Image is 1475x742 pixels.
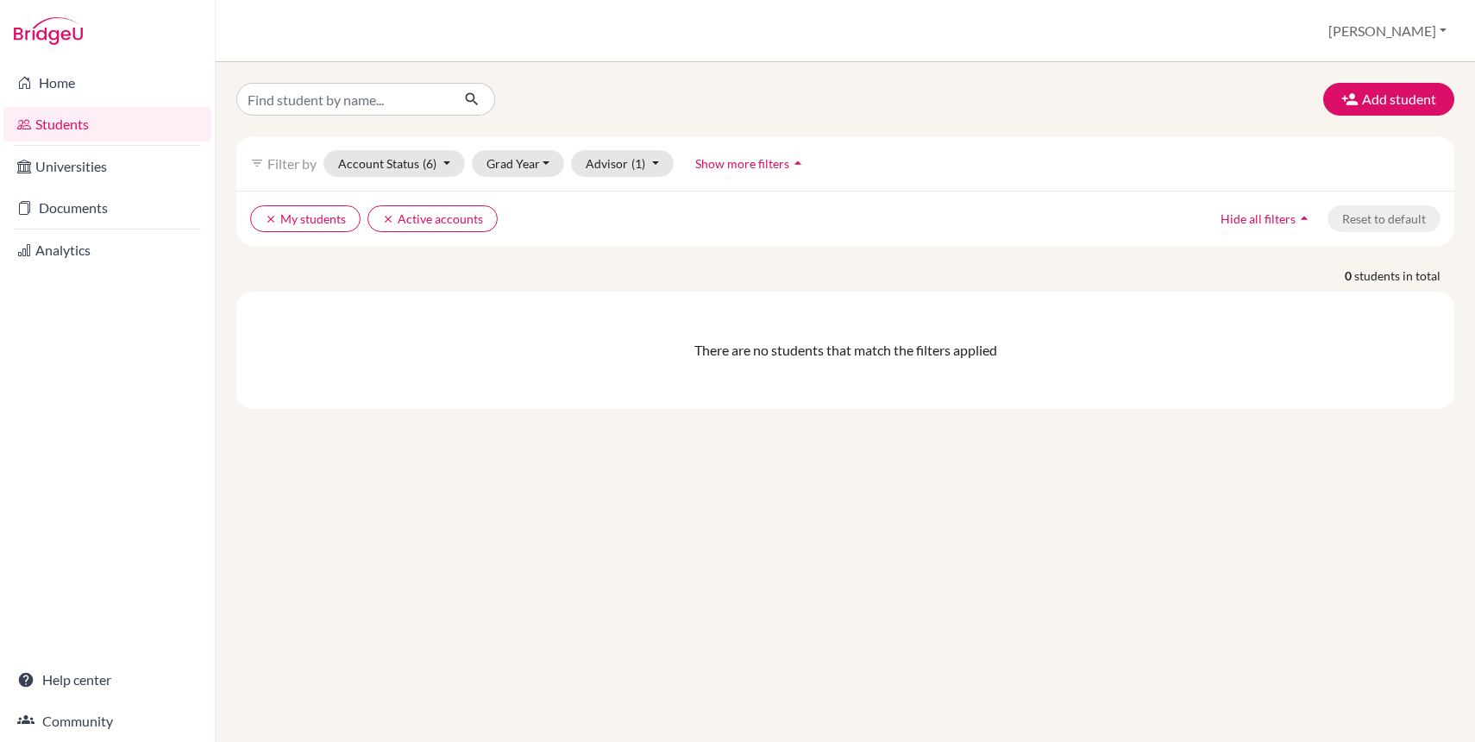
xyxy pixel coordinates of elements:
[1345,267,1354,285] strong: 0
[3,191,211,225] a: Documents
[789,154,807,172] i: arrow_drop_up
[367,205,498,232] button: clearActive accounts
[3,66,211,100] a: Home
[695,156,789,171] span: Show more filters
[1327,205,1440,232] button: Reset to default
[3,149,211,184] a: Universities
[250,205,361,232] button: clearMy students
[1296,210,1313,227] i: arrow_drop_up
[1321,15,1454,47] button: [PERSON_NAME]
[265,213,277,225] i: clear
[571,150,674,177] button: Advisor(1)
[382,213,394,225] i: clear
[3,107,211,141] a: Students
[236,83,450,116] input: Find student by name...
[472,150,565,177] button: Grad Year
[250,156,264,170] i: filter_list
[14,17,83,45] img: Bridge-U
[3,663,211,697] a: Help center
[681,150,821,177] button: Show more filtersarrow_drop_up
[1354,267,1454,285] span: students in total
[1206,205,1327,232] button: Hide all filtersarrow_drop_up
[1221,211,1296,226] span: Hide all filters
[3,233,211,267] a: Analytics
[631,156,645,171] span: (1)
[250,340,1440,361] div: There are no students that match the filters applied
[267,155,317,172] span: Filter by
[423,156,436,171] span: (6)
[1323,83,1454,116] button: Add student
[3,704,211,739] a: Community
[323,150,465,177] button: Account Status(6)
